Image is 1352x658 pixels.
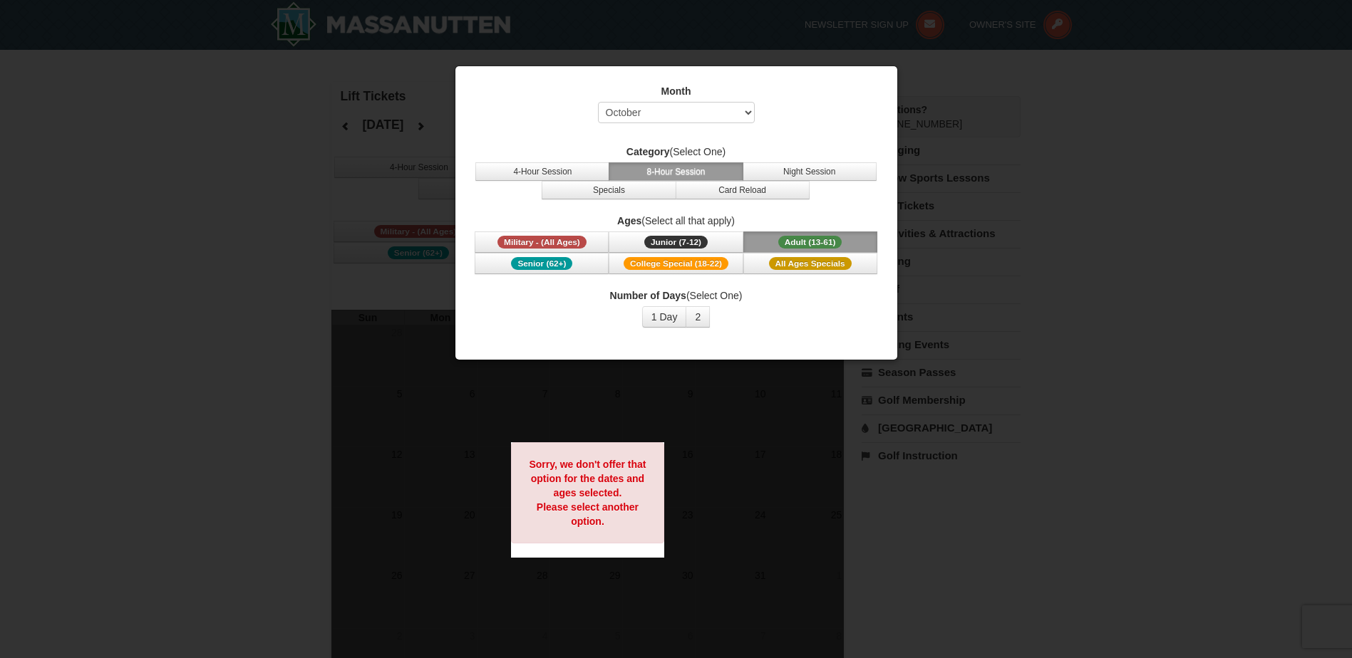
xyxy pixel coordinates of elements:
[473,145,879,159] label: (Select One)
[642,306,687,328] button: 1 Day
[617,215,641,226] strong: Ages
[609,162,743,181] button: 8-Hour Session
[743,231,877,253] button: Adult (13-61)
[497,236,587,249] span: Military - (All Ages)
[778,236,842,249] span: Adult (13-61)
[473,288,879,303] label: (Select One)
[529,459,646,527] strong: Sorry, we don't offer that option for the dates and ages selected. Please select another option.
[609,231,743,253] button: Junior (7-12)
[609,253,743,274] button: College Special (18-22)
[686,306,710,328] button: 2
[644,236,708,249] span: Junior (7-12)
[511,257,572,270] span: Senior (62+)
[473,214,879,228] label: (Select all that apply)
[743,162,877,181] button: Night Session
[661,85,691,97] strong: Month
[610,290,686,301] strong: Number of Days
[542,181,676,199] button: Specials
[475,162,609,181] button: 4-Hour Session
[743,253,877,274] button: All Ages Specials
[769,257,852,270] span: All Ages Specials
[676,181,810,199] button: Card Reload
[475,231,609,253] button: Military - (All Ages)
[626,146,670,157] strong: Category
[624,257,728,270] span: College Special (18-22)
[475,253,609,274] button: Senior (62+)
